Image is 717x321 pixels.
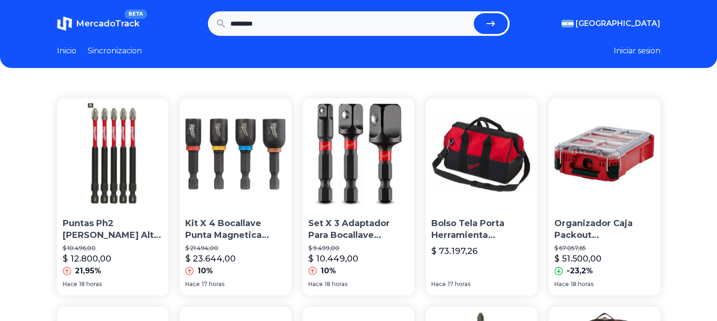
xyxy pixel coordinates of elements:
[57,45,76,57] a: Inicio
[431,218,532,241] p: Bolso Tela Porta Herramienta Contractor [GEOGRAPHIC_DATA] 48 55 3490
[308,245,409,252] p: $ 9.499,00
[198,265,213,277] p: 10%
[554,252,602,265] p: $ 51.500,00
[426,98,537,210] img: Bolso Tela Porta Herramienta Contractor Milwaukee 48 55 3490
[185,245,286,252] p: $ 21.494,00
[554,218,655,241] p: Organizador Caja Packout [GEOGRAPHIC_DATA] 4822-8435
[75,265,101,277] p: 21,95%
[549,98,660,296] a: Organizador Caja Packout Milwaukee 4822-8435 Organizador Caja Packout [GEOGRAPHIC_DATA] 4822-8435...
[554,245,655,252] p: $ 67.057,65
[202,280,224,288] span: 17 horas
[63,218,163,241] p: Puntas Ph2 [PERSON_NAME] Alto Impacto [GEOGRAPHIC_DATA] 48-32-4564
[554,280,569,288] span: Hace
[448,280,470,288] span: 17 horas
[63,252,111,265] p: $ 12.800,00
[303,98,414,210] img: Set X 3 Adaptador Para Bocallave Encastre 1/2 - 3/8 - 1/4 Atornillador Milwaukee 48-32-5033
[431,245,478,258] p: $ 73.197,26
[308,252,358,265] p: $ 10.449,00
[426,98,537,296] a: Bolso Tela Porta Herramienta Contractor Milwaukee 48 55 3490Bolso Tela Porta Herramienta Contract...
[76,18,140,29] span: MercadoTrack
[321,265,336,277] p: 10%
[63,280,77,288] span: Hace
[124,9,147,19] span: BETA
[303,98,414,296] a: Set X 3 Adaptador Para Bocallave Encastre 1/2 - 3/8 - 1/4 Atornillador Milwaukee 48-32-5033Set X ...
[325,280,347,288] span: 18 horas
[561,18,660,29] button: [GEOGRAPHIC_DATA]
[614,45,660,57] button: Iniciar sesion
[57,98,169,210] img: Puntas Ph2 Phillips Alto Impacto Milwaukee 48-32-4564
[63,245,163,252] p: $ 10.496,00
[567,265,593,277] p: -23,2%
[308,218,409,241] p: Set X 3 Adaptador Para Bocallave Encastre 1/2 - 3/8 - 1/4 Atornillador [GEOGRAPHIC_DATA] 48-32-5033
[431,280,446,288] span: Hace
[79,280,102,288] span: 18 horas
[88,45,142,57] a: Sincronizacion
[571,280,593,288] span: 18 horas
[576,18,660,29] span: [GEOGRAPHIC_DATA]
[561,20,574,27] img: Argentina
[180,98,291,296] a: Kit X 4 Bocallave Punta Magnetica Impacto Tornillo Hexagonal Milwaukee 49-66-4562Kit X 4 Bocallav...
[185,280,200,288] span: Hace
[57,16,72,31] img: MercadoTrack
[57,98,169,296] a: Puntas Ph2 Phillips Alto Impacto Milwaukee 48-32-4564Puntas Ph2 [PERSON_NAME] Alto Impacto [GEOGR...
[185,252,236,265] p: $ 23.644,00
[549,98,660,210] img: Organizador Caja Packout Milwaukee 4822-8435
[57,16,140,31] a: MercadoTrackBETA
[180,98,291,210] img: Kit X 4 Bocallave Punta Magnetica Impacto Tornillo Hexagonal Milwaukee 49-66-4562
[308,280,323,288] span: Hace
[185,218,286,241] p: Kit X 4 Bocallave Punta Magnetica Impacto Tornillo Hexagonal [GEOGRAPHIC_DATA] 49-66-4562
